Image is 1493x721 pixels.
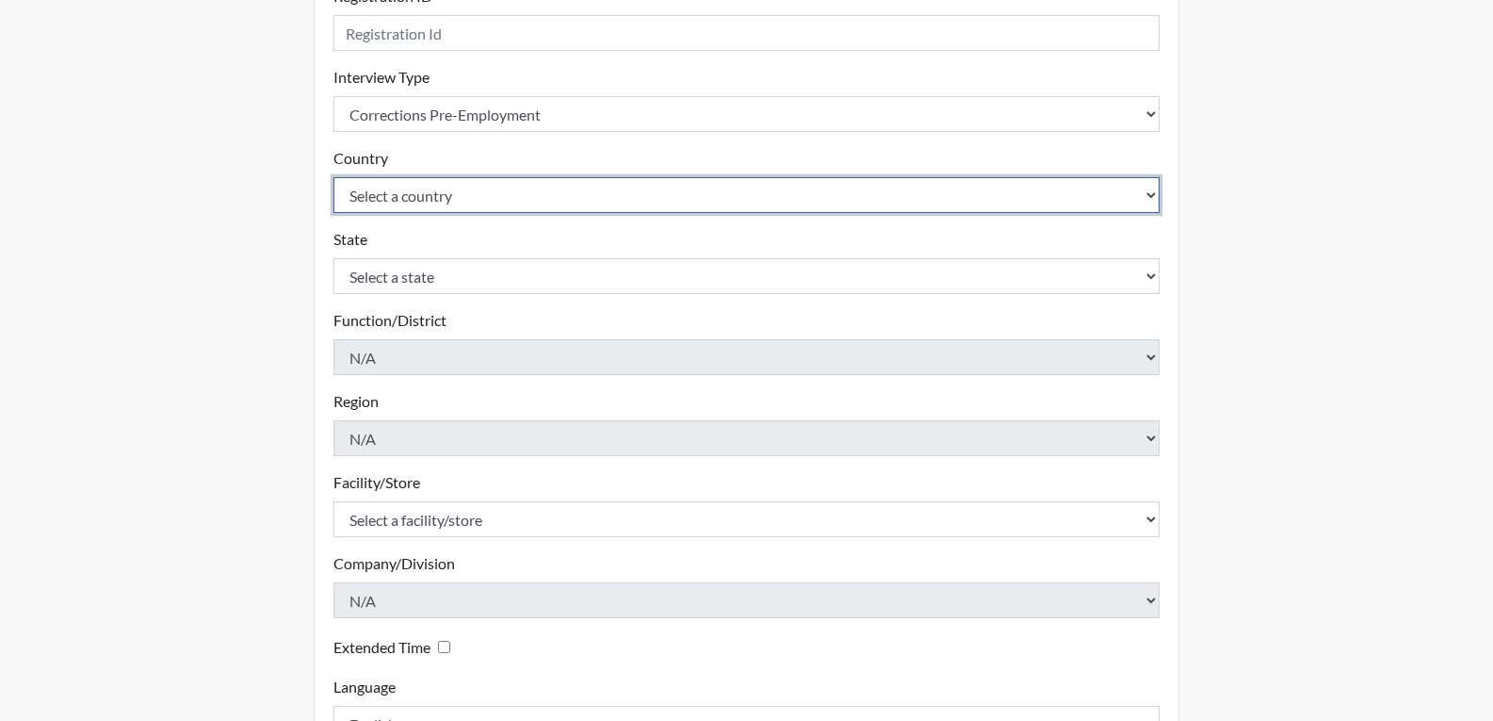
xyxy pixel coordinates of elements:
label: Company/Division [333,552,455,575]
label: Facility/Store [333,471,420,494]
label: State [333,228,367,251]
label: Language [333,676,396,698]
label: Function/District [333,309,446,332]
input: Insert a Registration ID, which needs to be a unique alphanumeric value for each interviewee [333,15,1160,51]
label: Country [333,147,388,170]
label: Interview Type [333,66,430,89]
label: Extended Time [333,636,430,659]
div: Checking this box will provide the interviewee with an accomodation of extra time to answer each ... [333,633,458,661]
label: Region [333,390,379,413]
